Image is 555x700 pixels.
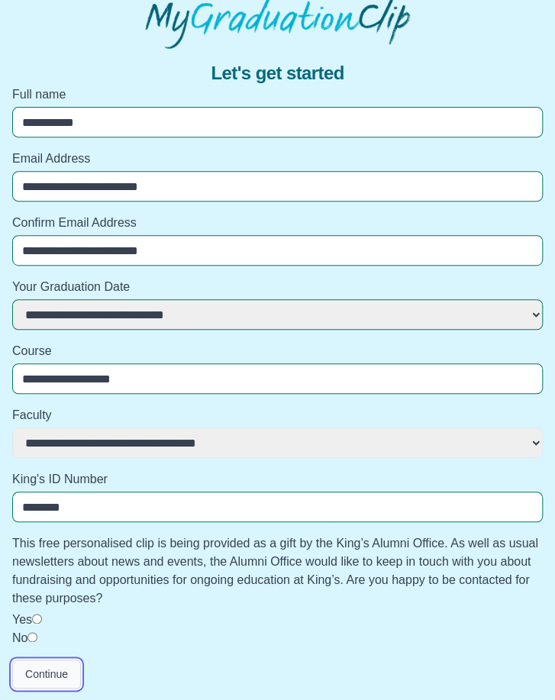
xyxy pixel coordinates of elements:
[12,631,27,644] label: No
[12,342,543,360] label: Course
[12,660,81,689] button: Continue
[12,613,32,626] label: Yes
[211,61,344,85] span: Let's get started
[12,406,543,424] label: Faculty
[12,214,543,232] label: Confirm Email Address
[12,470,543,489] label: King's ID Number
[12,85,543,104] label: Full name
[12,150,543,168] label: Email Address
[12,534,543,608] label: This free personalised clip is being provided as a gift by the King’s Alumni Office. As well as u...
[12,278,543,296] label: Your Graduation Date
